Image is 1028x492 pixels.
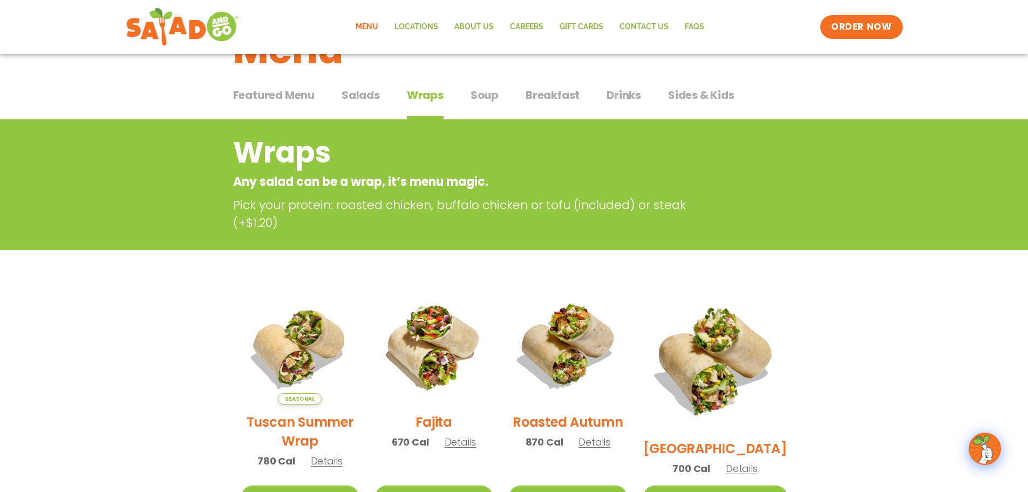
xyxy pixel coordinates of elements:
span: Details [726,462,758,475]
nav: Menu [348,15,712,39]
img: new-SAG-logo-768×292 [126,5,240,49]
p: Any salad can be a wrap, it’s menu magic. [233,173,709,191]
span: Details [445,435,476,449]
span: ORDER NOW [831,21,891,33]
span: Salads [342,87,380,103]
span: 700 Cal [672,461,710,476]
span: 780 Cal [257,454,295,468]
span: Breakfast [526,87,580,103]
img: Product photo for Fajita Wrap [375,287,493,405]
a: ORDER NOW [820,15,902,39]
span: Sides & Kids [668,87,734,103]
span: Soup [471,87,499,103]
img: Product photo for Tuscan Summer Wrap [241,287,359,405]
h2: Roasted Autumn [513,413,623,432]
h2: Fajita [416,413,452,432]
a: Contact Us [611,15,677,39]
span: Details [578,435,610,449]
a: Locations [386,15,446,39]
img: Product photo for BBQ Ranch Wrap [643,287,787,431]
span: 870 Cal [526,435,563,449]
span: Drinks [607,87,641,103]
p: Pick your protein: roasted chicken, buffalo chicken or tofu (included) or steak (+$1.20) [233,196,713,232]
h2: [GEOGRAPHIC_DATA] [643,439,787,458]
a: Menu [348,15,386,39]
span: Featured Menu [233,87,315,103]
a: FAQs [677,15,712,39]
span: 670 Cal [392,435,429,449]
a: Careers [502,15,552,39]
a: About Us [446,15,502,39]
div: Tabbed content [233,83,795,120]
img: Product photo for Roasted Autumn Wrap [509,287,627,405]
span: Seasonal [278,393,322,405]
h2: Wraps [233,131,709,174]
h2: Tuscan Summer Wrap [241,413,359,450]
a: GIFT CARDS [552,15,611,39]
span: Wraps [407,87,444,103]
span: Details [311,454,343,468]
img: wpChatIcon [970,434,1000,464]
